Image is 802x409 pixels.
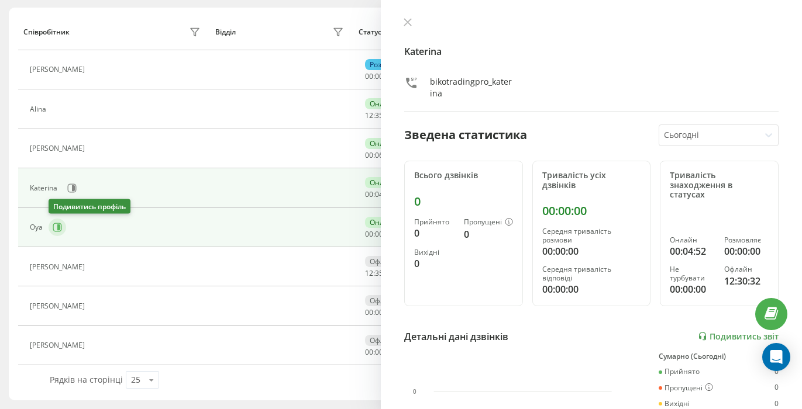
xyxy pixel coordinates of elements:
[131,374,140,386] div: 25
[724,265,769,273] div: Офлайн
[30,105,49,113] div: Alina
[30,144,88,152] div: [PERSON_NAME]
[670,282,714,296] div: 00:00:00
[724,244,769,258] div: 00:00:00
[414,171,513,181] div: Всього дзвінків
[365,138,402,149] div: Онлайн
[375,189,383,199] span: 04
[375,110,383,120] span: 35
[365,150,373,160] span: 00
[30,302,88,310] div: [PERSON_NAME]
[724,236,769,244] div: Розмовляє
[659,400,690,408] div: Вихідні
[542,265,641,282] div: Середня тривалість відповіді
[365,71,373,81] span: 00
[365,269,393,278] div: : :
[375,229,383,239] span: 00
[30,184,60,192] div: Katerina
[375,268,383,278] span: 35
[30,263,88,271] div: [PERSON_NAME]
[30,65,88,74] div: [PERSON_NAME]
[775,383,779,393] div: 0
[365,309,393,317] div: : :
[659,352,779,361] div: Сумарно (Сьогодні)
[365,110,373,120] span: 12
[430,76,514,99] div: bikotradingpro_katerina
[365,217,402,228] div: Онлайн
[670,171,769,200] div: Тривалість знаходження в статусах
[365,307,373,317] span: 00
[542,227,641,244] div: Середня тривалість розмови
[365,230,393,238] div: : :
[659,383,713,393] div: Пропущені
[414,248,455,257] div: Вихідні
[414,257,455,271] div: 0
[375,347,383,357] span: 00
[414,226,455,240] div: 0
[365,256,402,267] div: Офлайн
[670,244,714,258] div: 00:04:52
[724,274,769,288] div: 12:30:32
[365,98,402,109] div: Онлайн
[775,368,779,376] div: 0
[698,331,779,341] a: Подивитись звіт
[413,389,417,395] text: 0
[50,374,123,385] span: Рядків на сторінці
[365,151,393,160] div: : :
[365,190,393,199] div: : :
[365,112,393,120] div: : :
[464,227,513,241] div: 0
[414,218,455,226] div: Прийнято
[670,236,714,244] div: Онлайн
[542,204,641,218] div: 00:00:00
[670,265,714,282] div: Не турбувати
[542,282,641,296] div: 00:00:00
[365,59,411,70] div: Розмовляє
[23,28,70,36] div: Співробітник
[365,229,373,239] span: 00
[365,177,402,188] div: Онлайн
[775,400,779,408] div: 0
[365,72,393,81] div: : :
[30,341,88,349] div: [PERSON_NAME]
[414,195,513,209] div: 0
[404,44,779,58] h4: Katerina
[375,71,383,81] span: 00
[365,348,393,356] div: : :
[542,244,641,258] div: 00:00:00
[404,330,508,344] div: Детальні дані дзвінків
[365,295,402,306] div: Офлайн
[365,268,373,278] span: 12
[375,307,383,317] span: 00
[365,189,373,199] span: 00
[542,171,641,190] div: Тривалість усіх дзвінків
[659,368,700,376] div: Прийнято
[30,223,46,231] div: Oya
[359,28,381,36] div: Статус
[365,335,402,346] div: Офлайн
[464,218,513,227] div: Пропущені
[404,126,527,144] div: Зведена статистика
[762,343,790,371] div: Open Intercom Messenger
[375,150,383,160] span: 06
[365,347,373,357] span: 00
[49,199,130,214] div: Подивитись профіль
[215,28,236,36] div: Відділ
